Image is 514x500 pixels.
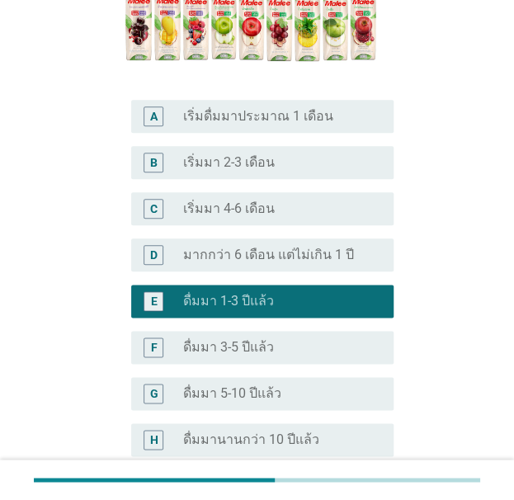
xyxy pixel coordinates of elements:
div: G [149,385,158,403]
div: E [150,293,157,310]
label: เริ่มดื่มมาประมาณ 1 เดือน [183,108,333,125]
label: มากกว่า 6 เดือน แต่ไม่เกิน 1 ปี [183,247,354,263]
div: F [150,339,157,356]
label: เริ่มมา 4-6 เดือน [183,200,275,217]
label: ดื่มมา 5-10 ปีแล้ว [183,385,281,402]
div: D [150,247,158,264]
div: C [150,200,158,218]
div: H [149,432,158,449]
label: เริ่มมา 2-3 เดือน [183,154,275,171]
label: ดื่มมา 1-3 ปีแล้ว [183,293,274,309]
div: A [150,108,158,125]
div: B [150,154,158,172]
label: ดื่มมานานกว่า 10 ปีแล้ว [183,432,319,448]
label: ดื่มมา 3-5 ปีแล้ว [183,339,274,356]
